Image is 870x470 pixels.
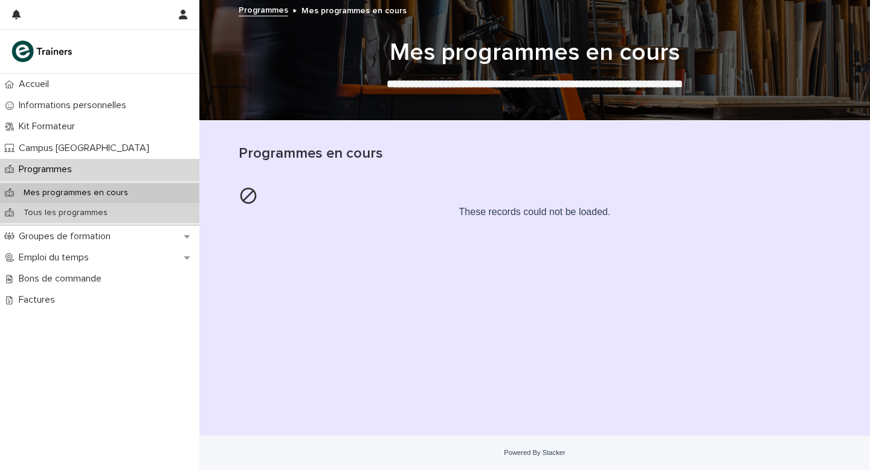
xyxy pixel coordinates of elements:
[14,252,98,263] p: Emploi du temps
[14,188,138,198] p: Mes programmes en cours
[14,273,111,285] p: Bons de commande
[10,39,76,63] img: K0CqGN7SDeD6s4JG8KQk
[14,121,85,132] p: Kit Formateur
[239,2,288,16] a: Programmes
[14,79,59,90] p: Accueil
[14,100,136,111] p: Informations personnelles
[239,186,258,205] img: cancel-2
[301,3,407,16] p: Mes programmes en cours
[14,164,82,175] p: Programmes
[14,231,120,242] p: Groupes de formation
[239,38,831,67] h1: Mes programmes en cours
[14,143,159,154] p: Campus [GEOGRAPHIC_DATA]
[14,294,65,306] p: Factures
[504,449,565,456] a: Powered By Stacker
[239,182,831,222] p: These records could not be loaded.
[239,145,831,163] h1: Programmes en cours
[14,208,117,218] p: Tous les programmes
